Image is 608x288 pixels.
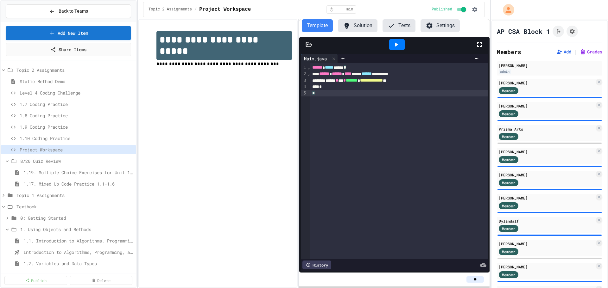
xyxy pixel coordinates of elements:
span: Fold line [307,71,310,77]
button: Template [302,19,333,32]
span: 1.9 Coding Practice [20,124,134,130]
span: 1.17. Mixed Up Code Practice 1.1-1.6 [23,181,134,187]
div: [PERSON_NAME] [499,63,600,68]
div: History [302,260,331,269]
div: Prisma Arts [499,126,595,132]
span: 1.2. Variables and Data Types [23,260,134,267]
div: [PERSON_NAME] [499,195,595,201]
span: Member [502,272,515,278]
span: Member [502,180,515,186]
a: Share Items [6,43,131,56]
button: Add [556,49,571,55]
div: Content is published and visible to students [432,6,467,13]
span: Textbook [16,203,134,210]
button: Tests [383,19,415,32]
div: Main.java [301,54,338,63]
div: 5 [301,90,307,96]
span: Static Method Demo [20,78,134,85]
div: [PERSON_NAME] [499,149,595,155]
div: My Account [496,3,516,17]
span: 1.7 Coding Practice [20,101,134,107]
span: 1.8 Coding Practice [20,112,134,119]
div: [PERSON_NAME] [499,241,595,247]
span: Member [502,157,515,162]
div: 3 [301,77,307,84]
span: Back to Teams [59,8,88,15]
button: Settings [421,19,460,32]
iframe: chat widget [555,235,602,262]
div: [PERSON_NAME] [499,264,595,270]
div: Dylandalf [499,218,595,224]
span: Published [432,7,452,12]
span: Member [502,203,515,209]
button: Solution [338,19,377,32]
button: Click to see fork details [553,26,564,37]
span: Topic 1 Assignments [16,192,134,199]
span: / [194,7,197,12]
span: Project Workspace [20,146,134,153]
span: 1.1. Introduction to Algorithms, Programming, and Compilers [23,237,134,244]
span: 1. Using Objects and Methods [20,226,134,233]
span: Member [502,88,515,94]
span: Member [502,249,515,254]
h2: Members [497,47,521,56]
span: Member [502,111,515,117]
div: [PERSON_NAME] [499,80,595,86]
span: Member [502,134,515,139]
span: 1.10 Coding Practice [20,135,134,142]
span: Project Workspace [199,6,251,13]
button: Grades [579,49,602,55]
div: 2 [301,71,307,77]
span: Member [502,226,515,231]
div: Admin [499,69,511,74]
button: Back to Teams [6,4,131,18]
a: Add New Item [6,26,131,40]
div: 4 [301,84,307,90]
span: 1.19. Multiple Choice Exercises for Unit 1a (1.1-1.6) [23,169,134,176]
iframe: chat widget [581,263,602,282]
a: Publish [4,276,67,285]
h1: AP CSA Block 1 [497,27,550,36]
div: 1 [301,64,307,71]
div: [PERSON_NAME] [499,172,595,178]
span: 0: Getting Started [20,215,134,221]
span: Level 4 Coding Challenge [20,89,134,96]
span: Topic 2 Assignments [149,7,192,12]
button: Assignment Settings [567,26,578,37]
span: 8/26 Quiz Review [20,158,134,164]
div: [PERSON_NAME] [499,103,595,109]
span: Topic 2 Assignments [16,67,134,73]
span: Introduction to Algorithms, Programming, and Compilers [23,249,134,255]
span: | [574,48,577,56]
div: Main.java [301,55,330,62]
span: min [346,7,353,12]
a: Delete [70,276,132,285]
span: Fold line [307,65,310,70]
